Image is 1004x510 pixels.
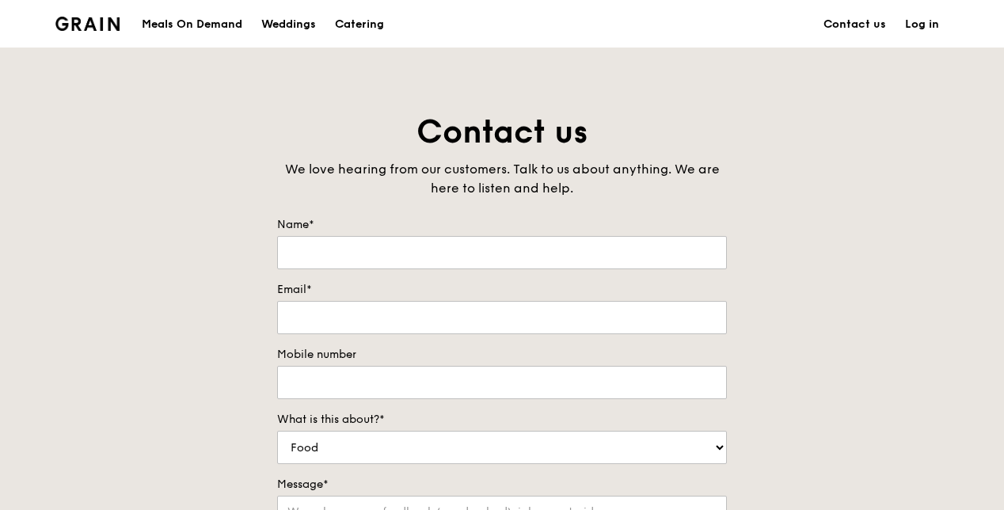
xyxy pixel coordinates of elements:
label: Name* [277,217,727,233]
div: Catering [335,1,384,48]
img: Grain [55,17,120,31]
div: Meals On Demand [142,1,242,48]
a: Log in [896,1,949,48]
label: Message* [277,477,727,493]
a: Weddings [252,1,325,48]
label: What is this about?* [277,412,727,428]
label: Mobile number [277,347,727,363]
label: Email* [277,282,727,298]
a: Catering [325,1,394,48]
div: We love hearing from our customers. Talk to us about anything. We are here to listen and help. [277,160,727,198]
a: Contact us [814,1,896,48]
h1: Contact us [277,111,727,154]
div: Weddings [261,1,316,48]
